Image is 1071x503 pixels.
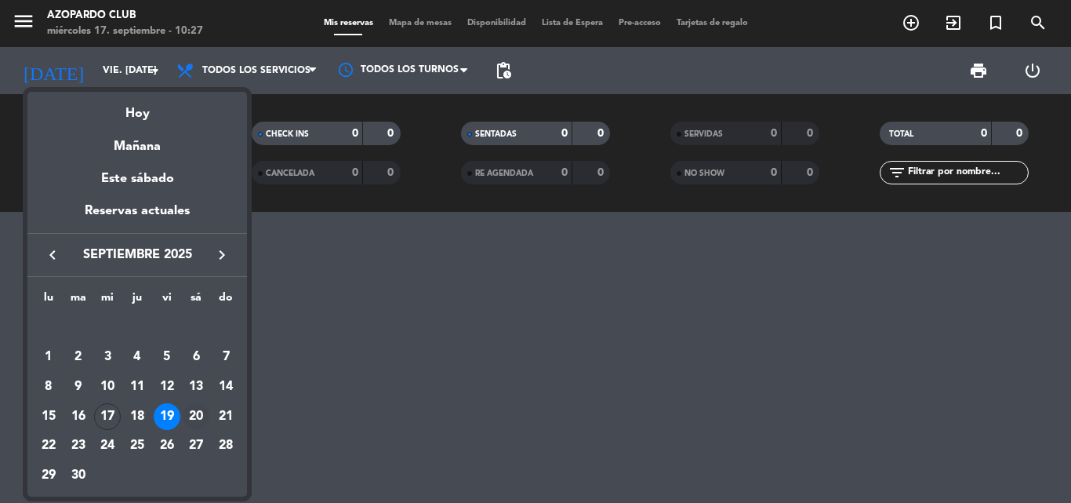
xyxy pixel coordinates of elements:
[93,402,122,432] td: 17 de septiembre de 2025
[65,462,92,489] div: 30
[152,402,182,432] td: 19 de septiembre de 2025
[208,245,236,265] button: keyboard_arrow_right
[122,432,152,461] td: 25 de septiembre de 2025
[124,403,151,430] div: 18
[212,403,239,430] div: 21
[154,403,180,430] div: 19
[152,289,182,313] th: viernes
[212,344,239,370] div: 7
[34,372,64,402] td: 8 de septiembre de 2025
[38,245,67,265] button: keyboard_arrow_left
[154,432,180,459] div: 26
[27,125,247,157] div: Mañana
[182,372,212,402] td: 13 de septiembre de 2025
[34,313,241,343] td: SEP.
[64,343,93,373] td: 2 de septiembre de 2025
[64,289,93,313] th: martes
[124,374,151,400] div: 11
[122,343,152,373] td: 4 de septiembre de 2025
[34,461,64,490] td: 29 de septiembre de 2025
[154,374,180,400] div: 12
[212,374,239,400] div: 14
[65,374,92,400] div: 9
[93,432,122,461] td: 24 de septiembre de 2025
[94,374,121,400] div: 10
[212,246,231,264] i: keyboard_arrow_right
[183,374,209,400] div: 13
[93,289,122,313] th: miércoles
[182,289,212,313] th: sábado
[212,432,239,459] div: 28
[64,402,93,432] td: 16 de septiembre de 2025
[211,343,241,373] td: 7 de septiembre de 2025
[27,157,247,201] div: Este sábado
[94,432,121,459] div: 24
[94,344,121,370] div: 3
[27,201,247,233] div: Reservas actuales
[65,403,92,430] div: 16
[43,246,62,264] i: keyboard_arrow_left
[182,402,212,432] td: 20 de septiembre de 2025
[27,92,247,124] div: Hoy
[182,432,212,461] td: 27 de septiembre de 2025
[35,432,62,459] div: 22
[211,372,241,402] td: 14 de septiembre de 2025
[124,344,151,370] div: 4
[34,402,64,432] td: 15 de septiembre de 2025
[183,344,209,370] div: 6
[122,372,152,402] td: 11 de septiembre de 2025
[35,462,62,489] div: 29
[93,343,122,373] td: 3 de septiembre de 2025
[65,432,92,459] div: 23
[34,289,64,313] th: lunes
[122,402,152,432] td: 18 de septiembre de 2025
[152,372,182,402] td: 12 de septiembre de 2025
[35,403,62,430] div: 15
[211,402,241,432] td: 21 de septiembre de 2025
[211,432,241,461] td: 28 de septiembre de 2025
[182,343,212,373] td: 6 de septiembre de 2025
[64,461,93,490] td: 30 de septiembre de 2025
[94,403,121,430] div: 17
[67,245,208,265] span: septiembre 2025
[122,289,152,313] th: jueves
[183,403,209,430] div: 20
[34,432,64,461] td: 22 de septiembre de 2025
[64,372,93,402] td: 9 de septiembre de 2025
[211,289,241,313] th: domingo
[34,343,64,373] td: 1 de septiembre de 2025
[64,432,93,461] td: 23 de septiembre de 2025
[35,344,62,370] div: 1
[93,372,122,402] td: 10 de septiembre de 2025
[152,343,182,373] td: 5 de septiembre de 2025
[183,432,209,459] div: 27
[124,432,151,459] div: 25
[152,432,182,461] td: 26 de septiembre de 2025
[154,344,180,370] div: 5
[65,344,92,370] div: 2
[35,374,62,400] div: 8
